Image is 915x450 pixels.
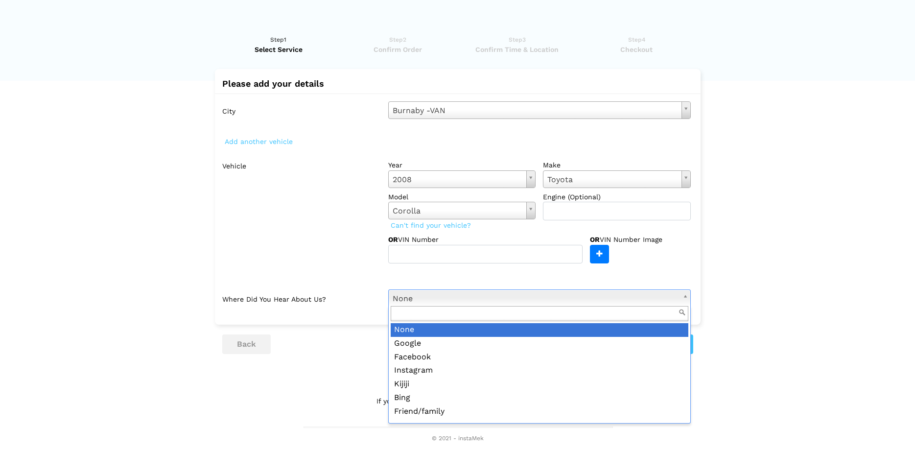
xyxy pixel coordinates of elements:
div: Bing [391,391,688,405]
div: Facebook [391,351,688,364]
div: Van [391,419,688,432]
div: Kijiji [391,378,688,391]
div: None [391,323,688,337]
div: Google [391,337,688,351]
div: Friend/family [391,405,688,419]
div: Instagram [391,364,688,378]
